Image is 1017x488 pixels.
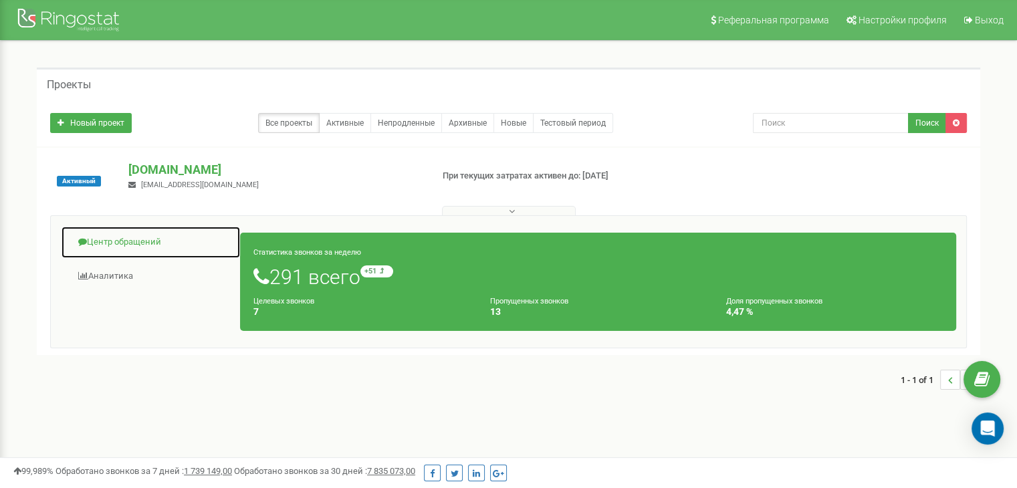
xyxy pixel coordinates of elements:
a: Тестовый период [533,113,613,133]
a: Новые [493,113,534,133]
p: При текущих затратах активен до: [DATE] [443,170,657,182]
span: [EMAIL_ADDRESS][DOMAIN_NAME] [141,180,259,189]
span: 99,989% [13,466,53,476]
h4: 13 [490,307,707,317]
small: Пропущенных звонков [490,297,568,306]
small: Целевых звонков [253,297,314,306]
span: Настройки профиля [859,15,947,25]
nav: ... [901,356,980,403]
small: +51 [360,265,393,277]
span: Реферальная программа [718,15,829,25]
span: Обработано звонков за 7 дней : [55,466,232,476]
a: Центр обращений [61,226,241,259]
a: Все проекты [258,113,320,133]
button: Поиск [908,113,946,133]
small: Доля пропущенных звонков [726,297,822,306]
span: 1 - 1 of 1 [901,370,940,390]
a: Архивные [441,113,494,133]
small: Статистика звонков за неделю [253,248,361,257]
h5: Проекты [47,79,91,91]
u: 1 739 149,00 [184,466,232,476]
a: Новый проект [50,113,132,133]
u: 7 835 073,00 [367,466,415,476]
span: Обработано звонков за 30 дней : [234,466,415,476]
h4: 7 [253,307,470,317]
p: [DOMAIN_NAME] [128,161,421,178]
div: Open Intercom Messenger [972,412,1004,445]
span: Активный [57,176,101,187]
a: Непродленные [370,113,442,133]
input: Поиск [753,113,909,133]
h1: 291 всего [253,265,943,288]
a: Аналитика [61,260,241,293]
a: Активные [319,113,371,133]
span: Выход [975,15,1004,25]
h4: 4,47 % [726,307,943,317]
